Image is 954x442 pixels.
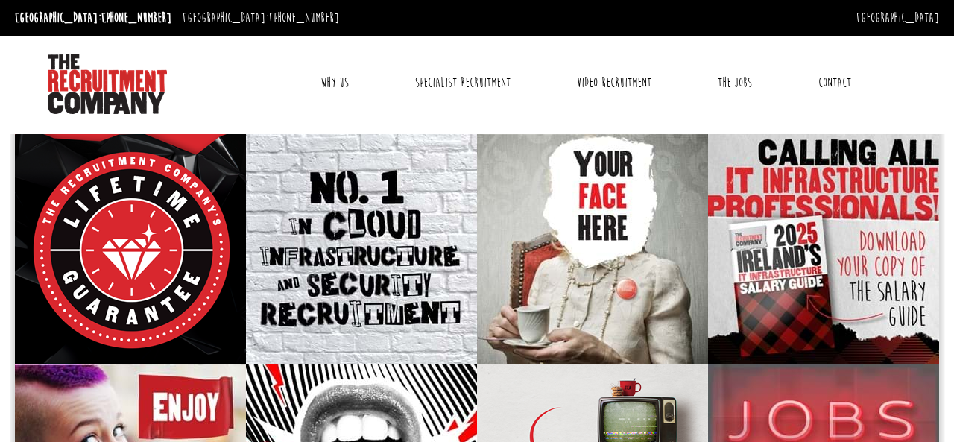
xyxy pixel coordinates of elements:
a: [GEOGRAPHIC_DATA] [856,10,939,26]
a: Why Us [309,64,360,101]
li: [GEOGRAPHIC_DATA]: [179,6,343,30]
li: [GEOGRAPHIC_DATA]: [11,6,175,30]
a: The Jobs [707,64,763,101]
a: Video Recruitment [566,64,663,101]
a: [PHONE_NUMBER] [101,10,171,26]
a: Contact [807,64,862,101]
a: [PHONE_NUMBER] [269,10,339,26]
a: Specialist Recruitment [404,64,522,101]
img: The Recruitment Company [48,54,167,114]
